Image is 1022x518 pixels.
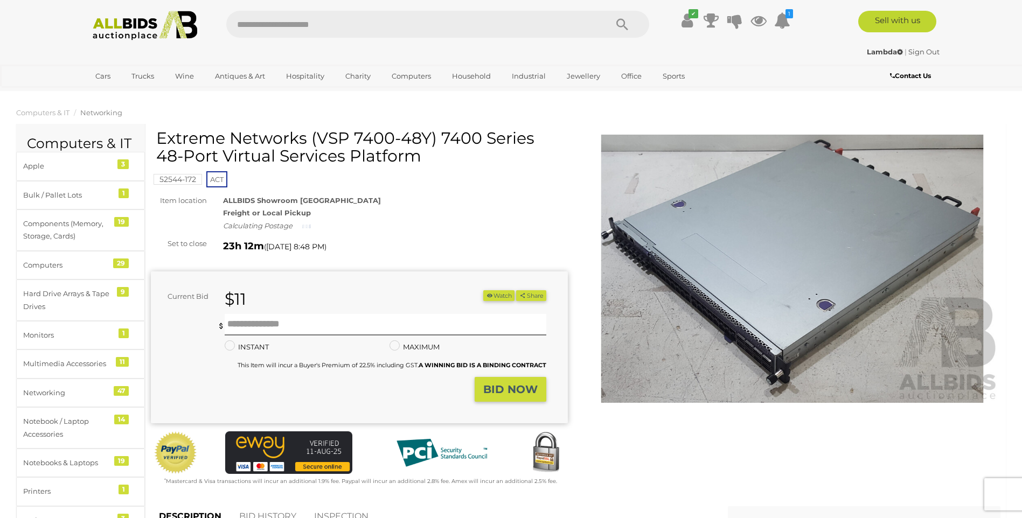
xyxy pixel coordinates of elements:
[116,357,129,367] div: 11
[905,47,907,56] span: |
[890,70,934,82] a: Contact Us
[516,290,546,302] button: Share
[264,242,326,251] span: ( )
[16,181,145,209] a: Bulk / Pallet Lots 1
[168,67,201,85] a: Wine
[16,108,69,117] a: Computers & IT
[238,361,546,369] small: This Item will incur a Buyer's Premium of 22.5% including GST.
[774,11,790,30] a: 1
[23,160,112,172] div: Apple
[88,67,117,85] a: Cars
[689,9,698,18] i: ✔
[154,174,202,185] mark: 52544-172
[119,328,129,338] div: 1
[124,67,161,85] a: Trucks
[385,67,438,85] a: Computers
[23,485,112,498] div: Printers
[302,223,311,229] img: small-loading.gif
[279,67,331,85] a: Hospitality
[23,259,112,271] div: Computers
[143,194,215,207] div: Item location
[16,379,145,407] a: Networking 47
[524,431,567,474] img: Secured by Rapid SSL
[785,9,793,18] i: 1
[16,209,145,251] a: Components (Memory, Storage, Cards) 19
[483,383,538,396] strong: BID NOW
[23,387,112,399] div: Networking
[119,188,129,198] div: 1
[87,11,204,40] img: Allbids.com.au
[23,288,112,313] div: Hard Drive Arrays & Tape Drives
[483,290,515,302] button: Watch
[27,136,134,151] h2: Computers & IT
[113,258,129,268] div: 29
[338,67,378,85] a: Charity
[16,152,145,180] a: Apple 3
[867,47,903,56] strong: Lambda
[225,289,246,309] strong: $11
[208,67,272,85] a: Antiques & Art
[16,449,145,477] a: Notebooks & Laptops 19
[223,240,264,252] strong: 23h 12m
[16,279,145,321] a: Hard Drive Arrays & Tape Drives 9
[114,217,129,227] div: 19
[867,47,905,56] a: Lambda
[206,171,227,187] span: ACT
[151,290,217,303] div: Current Bid
[23,329,112,341] div: Monitors
[16,321,145,349] a: Monitors 1
[23,218,112,243] div: Components (Memory, Storage, Cards)
[117,159,129,169] div: 3
[858,11,936,32] a: Sell with us
[16,407,145,449] a: Notebook / Laptop Accessories 14
[117,287,129,297] div: 9
[595,11,649,38] button: Search
[475,377,546,402] button: BID NOW
[156,129,565,165] h1: Extreme Networks (VSP 7400-48Y) 7400 Series 48-Port Virtual Services Platform
[419,361,546,369] b: A WINNING BID IS A BINDING CONTRACT
[225,341,269,353] label: INSTANT
[483,290,515,302] li: Watch this item
[908,47,940,56] a: Sign Out
[119,485,129,494] div: 1
[223,208,311,217] strong: Freight or Local Pickup
[114,386,129,396] div: 47
[23,415,112,440] div: Notebook / Laptop Accessories
[679,11,696,30] a: ✔
[154,175,202,184] a: 52544-172
[890,72,931,80] b: Contact Us
[266,242,324,251] span: [DATE] 8:48 PM
[584,135,1001,403] img: Extreme Networks (VSP 7400-48Y) 7400 Series 48-Port Virtual Services Platform
[114,415,129,424] div: 14
[143,237,215,250] div: Set to close
[656,67,692,85] a: Sports
[23,358,112,370] div: Multimedia Accessories
[16,349,145,378] a: Multimedia Accessories 11
[16,251,145,279] a: Computers 29
[390,341,440,353] label: MAXIMUM
[445,67,498,85] a: Household
[80,108,122,117] a: Networking
[164,478,557,485] small: Mastercard & Visa transactions will incur an additional 1.9% fee. Paypal will incur an additional...
[114,456,129,466] div: 19
[23,189,112,201] div: Bulk / Pallet Lots
[88,85,179,103] a: [GEOGRAPHIC_DATA]
[614,67,649,85] a: Office
[225,431,352,474] img: eWAY Payment Gateway
[16,477,145,506] a: Printers 1
[23,457,112,469] div: Notebooks & Laptops
[388,431,496,474] img: PCI DSS compliant
[223,221,293,230] i: Calculating Postage
[154,431,198,474] img: Official PayPal Seal
[505,67,553,85] a: Industrial
[223,196,381,205] strong: ALLBIDS Showroom [GEOGRAPHIC_DATA]
[560,67,607,85] a: Jewellery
